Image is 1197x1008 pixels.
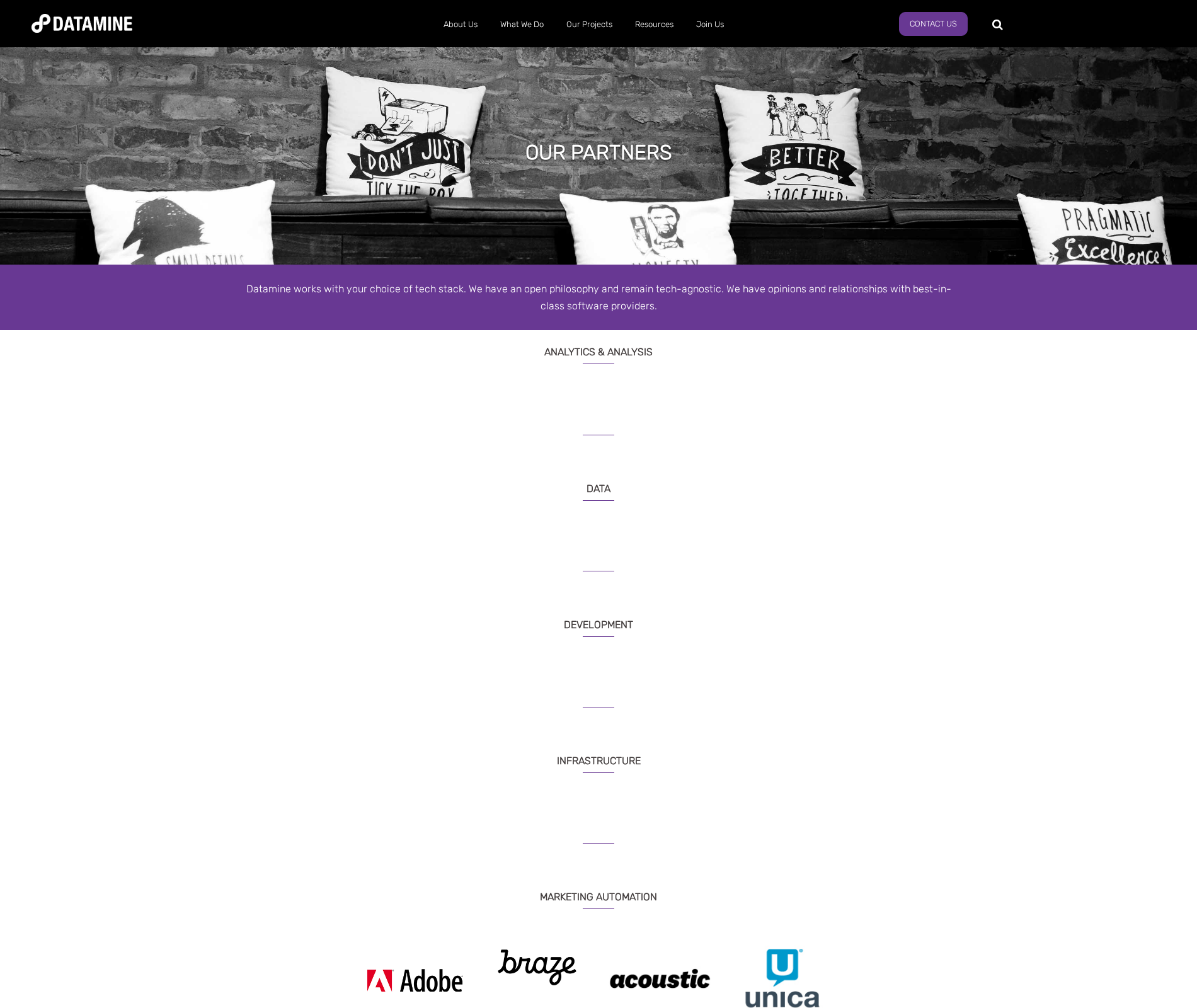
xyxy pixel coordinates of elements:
[525,139,672,166] h1: OUR PARTNERS
[239,603,958,637] h3: DEVELOPMENT
[624,8,685,41] a: Resources
[685,8,735,41] a: Join Us
[239,739,958,773] h3: INFRASTRUCTURE
[31,14,132,33] img: Datamine
[485,941,590,994] img: braze_logo_google22
[899,12,968,36] a: Contact Us
[239,280,958,314] div: Datamine works with your choice of tech stack. We have an open philosophy and remain tech-agnosti...
[239,467,958,501] h3: DATA
[555,8,624,41] a: Our Projects
[239,330,958,364] h3: ANALYTICS & ANALYSIS
[239,875,958,909] h3: MARKETING AUTOMATION
[432,8,489,41] a: About Us
[489,8,555,41] a: What We Do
